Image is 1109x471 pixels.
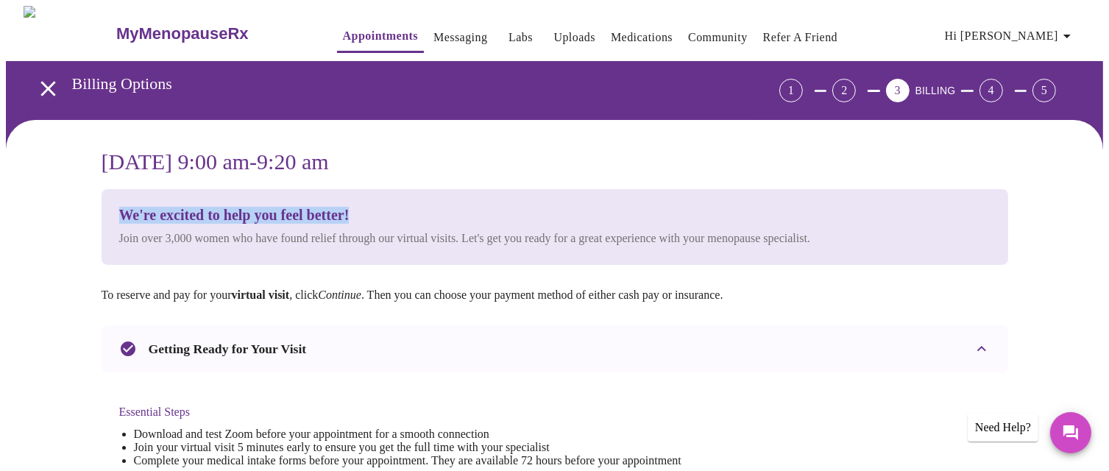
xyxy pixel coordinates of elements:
a: MyMenopauseRx [114,8,307,60]
div: Getting Ready for Your Visit [102,325,1008,372]
button: Uploads [548,23,602,52]
button: Messaging [428,23,493,52]
p: To reserve and pay for your , click . Then you can choose your payment method of either cash pay ... [102,288,1008,302]
strong: virtual visit [232,288,290,301]
span: BILLING [915,85,956,96]
h4: Essential Steps [119,406,681,419]
h3: We're excited to help you feel better! [119,207,811,224]
button: Medications [605,23,678,52]
h3: MyMenopauseRx [116,24,249,43]
a: Uploads [554,27,596,48]
li: Complete your medical intake forms before your appointment. They are available 72 hours before yo... [134,454,681,467]
button: Appointments [337,21,424,53]
a: Appointments [343,26,418,46]
div: 1 [779,79,803,102]
button: open drawer [26,67,70,110]
a: Labs [509,27,533,48]
p: Join over 3,000 women who have found relief through our virtual visits. Let's get you ready for a... [119,230,811,247]
div: 3 [886,79,910,102]
button: Messages [1050,412,1091,453]
div: 5 [1032,79,1056,102]
div: Need Help? [968,414,1038,442]
h3: Billing Options [72,74,698,93]
h3: [DATE] 9:00 am - 9:20 am [102,149,1008,174]
div: 2 [832,79,856,102]
h3: Getting Ready for Your Visit [149,341,307,357]
a: Medications [611,27,673,48]
span: Hi [PERSON_NAME] [945,26,1076,46]
div: 4 [979,79,1003,102]
img: MyMenopauseRx Logo [24,6,114,61]
button: Refer a Friend [757,23,844,52]
li: Join your virtual visit 5 minutes early to ensure you get the full time with your specialist [134,441,681,454]
button: Hi [PERSON_NAME] [939,21,1082,51]
a: Community [688,27,748,48]
a: Refer a Friend [763,27,838,48]
button: Community [682,23,754,52]
button: Labs [497,23,545,52]
a: Messaging [433,27,487,48]
em: Continue [318,288,361,301]
li: Download and test Zoom before your appointment for a smooth connection [134,428,681,441]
